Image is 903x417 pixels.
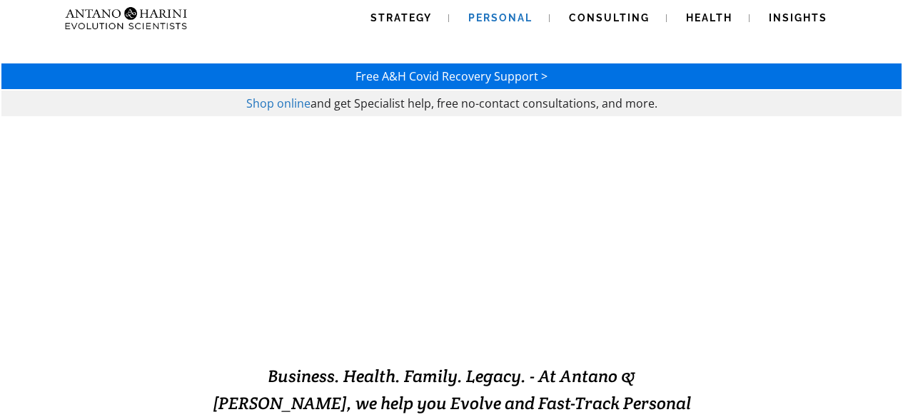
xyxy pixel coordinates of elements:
strong: EVOLVING [281,297,431,332]
span: and get Specialist help, free no-contact consultations, and more. [311,96,657,111]
span: Health [686,12,732,24]
span: Strategy [370,12,432,24]
span: Insights [769,12,827,24]
span: Personal [468,12,533,24]
span: Consulting [569,12,650,24]
strong: EXCELLENCE [431,297,622,332]
a: Free A&H Covid Recovery Support > [355,68,548,84]
a: Shop online [246,96,311,111]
